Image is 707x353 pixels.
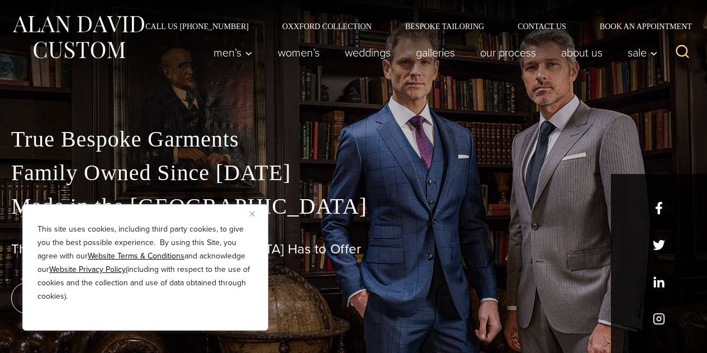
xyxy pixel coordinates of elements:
[88,250,184,262] a: Website Terms & Conditions
[265,22,388,30] a: Oxxford Collection
[250,211,255,216] img: Close
[388,22,501,30] a: Bespoke Tailoring
[213,47,253,58] span: Men’s
[265,41,333,64] a: Women’s
[37,223,253,303] p: This site uses cookies, including third party cookies, to give you the best possible experience. ...
[129,22,265,30] a: Call Us [PHONE_NUMBER]
[549,41,615,64] a: About Us
[201,41,664,64] nav: Primary Navigation
[669,39,696,66] button: View Search Form
[11,123,696,223] p: True Bespoke Garments Family Owned Since [DATE] Made in the [GEOGRAPHIC_DATA]
[11,12,145,62] img: Alan David Custom
[501,22,583,30] a: Contact Us
[583,22,696,30] a: Book an Appointment
[250,207,263,220] button: Close
[628,47,658,58] span: Sale
[49,263,126,275] a: Website Privacy Policy
[11,283,168,314] a: book an appointment
[468,41,549,64] a: Our Process
[404,41,468,64] a: Galleries
[129,22,696,30] nav: Secondary Navigation
[11,241,696,257] h1: The Best Custom Suits [GEOGRAPHIC_DATA] Has to Offer
[333,41,404,64] a: weddings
